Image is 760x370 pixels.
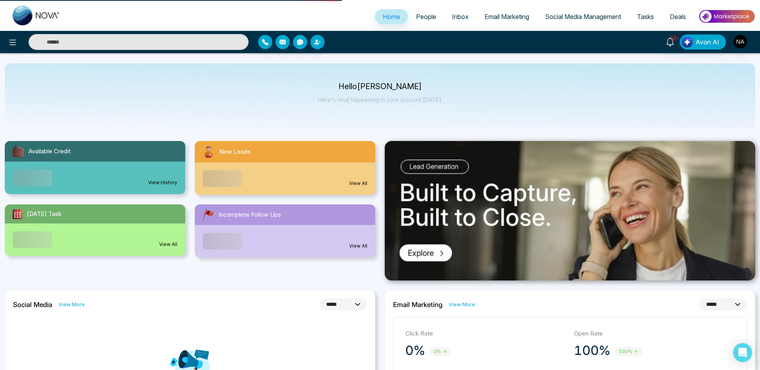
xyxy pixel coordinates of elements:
[484,13,529,21] span: Email Marketing
[733,343,752,362] div: Open Intercom Messenger
[452,13,469,21] span: Inbox
[393,301,443,309] h2: Email Marketing
[218,210,281,219] span: Incomplete Follow Ups
[680,34,726,50] button: Avon AI
[574,329,735,338] p: Open Rate
[615,347,642,356] span: 100%
[449,301,475,308] a: View More
[13,301,52,309] h2: Social Media
[430,347,451,356] span: 0%
[733,35,747,48] img: User Avatar
[28,147,70,156] span: Available Credit
[574,343,610,359] p: 100%
[662,9,694,24] a: Deals
[349,180,367,187] a: View All
[698,8,755,25] img: Market-place.gif
[375,9,408,24] a: Home
[670,13,686,21] span: Deals
[477,9,537,24] a: Email Marketing
[444,9,477,24] a: Inbox
[190,204,380,257] a: Incomplete Follow UpsView All
[13,6,60,25] img: Nova CRM Logo
[201,144,216,159] img: newLeads.svg
[201,208,215,222] img: followUps.svg
[383,13,400,21] span: Home
[27,210,61,219] span: [DATE] Task
[416,13,436,21] span: People
[545,13,621,21] span: Social Media Management
[219,147,251,156] span: New Leads
[629,9,662,24] a: Tasks
[349,242,367,250] a: View All
[682,36,693,48] img: Lead Flow
[405,329,566,338] p: Click Rate
[190,141,380,195] a: New LeadsView All
[318,96,443,103] p: Here's what happening in your account [DATE].
[408,9,444,24] a: People
[637,13,654,21] span: Tasks
[11,208,24,220] img: todayTask.svg
[159,241,177,248] a: View All
[385,141,755,280] img: .
[11,144,25,158] img: availableCredit.svg
[695,37,719,47] span: Avon AI
[537,9,629,24] a: Social Media Management
[670,34,677,42] span: 10+
[405,343,425,359] p: 0%
[661,34,680,48] a: 10+
[318,83,443,90] p: Hello [PERSON_NAME]
[59,301,85,308] a: View More
[148,179,177,186] a: View History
